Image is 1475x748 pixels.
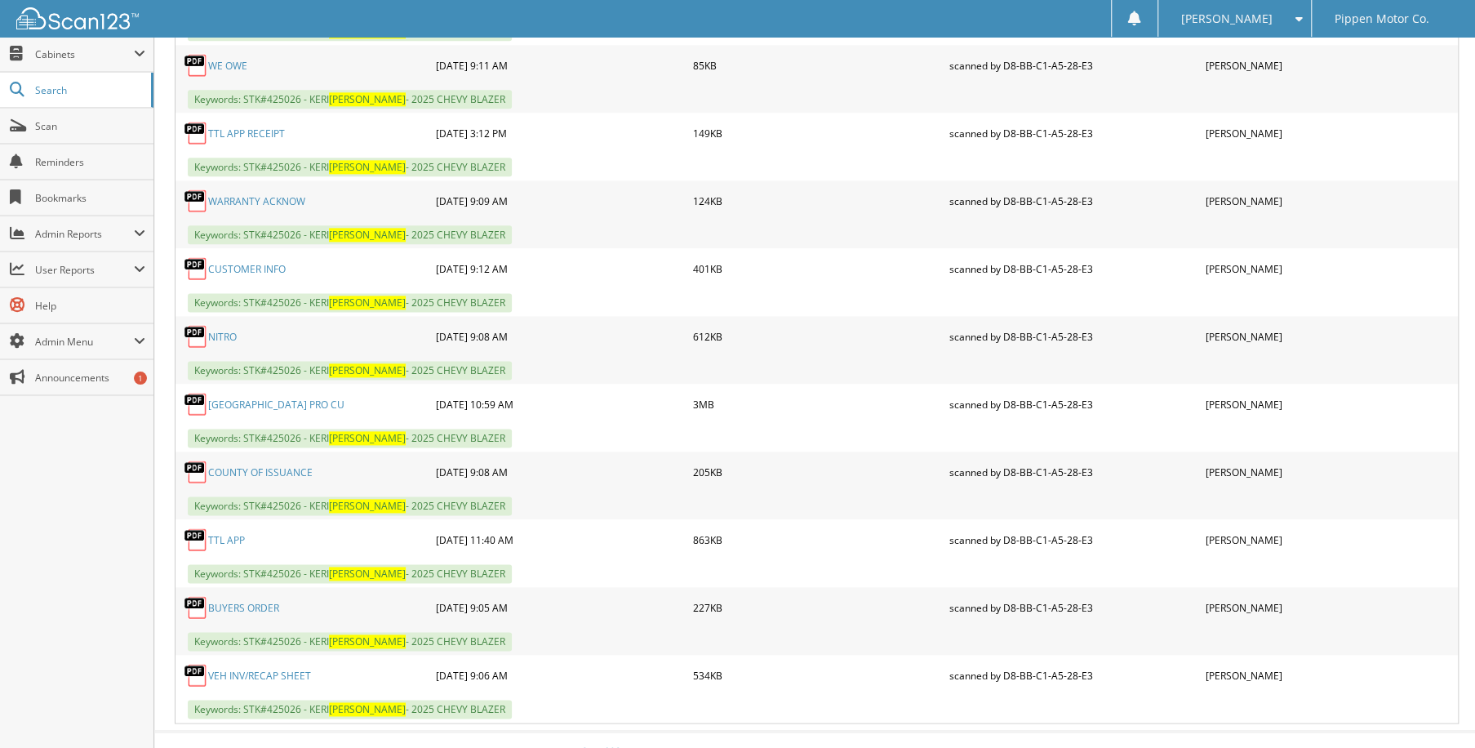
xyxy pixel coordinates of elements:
span: [PERSON_NAME] [329,702,406,716]
div: 612KB [688,320,944,353]
div: [PERSON_NAME] [1202,591,1458,624]
div: 401KB [688,252,944,285]
div: scanned by D8-BB-C1-A5-28-E3 [945,49,1202,82]
div: [PERSON_NAME] [1202,185,1458,217]
div: scanned by D8-BB-C1-A5-28-E3 [945,388,1202,421]
a: WARRANTY ACKNOW [208,194,305,208]
div: [PERSON_NAME] [1202,456,1458,488]
span: Cabinets [35,47,134,61]
div: [PERSON_NAME] [1202,252,1458,285]
span: Announcements [35,371,145,385]
div: scanned by D8-BB-C1-A5-28-E3 [945,117,1202,149]
div: 227KB [688,591,944,624]
a: VEH INV/RECAP SHEET [208,669,311,683]
div: [PERSON_NAME] [1202,320,1458,353]
span: Keywords: STK#425026 - KERI - 2025 CHEVY BLAZER [188,700,512,719]
div: scanned by D8-BB-C1-A5-28-E3 [945,523,1202,556]
img: PDF.png [184,256,208,281]
span: Keywords: STK#425026 - KERI - 2025 CHEVY BLAZER [188,225,512,244]
div: [PERSON_NAME] [1202,388,1458,421]
div: [DATE] 9:08 AM [432,456,688,488]
span: [PERSON_NAME] [329,567,406,581]
div: scanned by D8-BB-C1-A5-28-E3 [945,456,1202,488]
span: Bookmarks [35,191,145,205]
span: Reminders [35,155,145,169]
div: scanned by D8-BB-C1-A5-28-E3 [945,252,1202,285]
div: [DATE] 9:05 AM [432,591,688,624]
span: Keywords: STK#425026 - KERI - 2025 CHEVY BLAZER [188,158,512,176]
a: COUNTY OF ISSUANCE [208,465,313,479]
div: 1 [134,372,147,385]
a: TTL APP RECEIPT [208,127,285,140]
div: scanned by D8-BB-C1-A5-28-E3 [945,659,1202,692]
a: [GEOGRAPHIC_DATA] PRO CU [208,398,344,412]
div: [DATE] 9:12 AM [432,252,688,285]
span: [PERSON_NAME] [329,160,406,174]
span: Keywords: STK#425026 - KERI - 2025 CHEVY BLAZER [188,361,512,380]
img: PDF.png [184,595,208,620]
img: PDF.png [184,189,208,213]
img: PDF.png [184,121,208,145]
div: scanned by D8-BB-C1-A5-28-E3 [945,320,1202,353]
a: WE OWE [208,59,247,73]
div: [PERSON_NAME] [1202,523,1458,556]
img: PDF.png [184,528,208,552]
div: [DATE] 9:08 AM [432,320,688,353]
span: Keywords: STK#425026 - KERI - 2025 CHEVY BLAZER [188,564,512,583]
span: Keywords: STK#425026 - KERI - 2025 CHEVY BLAZER [188,293,512,312]
img: PDF.png [184,460,208,484]
div: 3MB [688,388,944,421]
div: [DATE] 11:40 AM [432,523,688,556]
div: [PERSON_NAME] [1202,659,1458,692]
img: PDF.png [184,53,208,78]
div: 205KB [688,456,944,488]
div: [DATE] 9:11 AM [432,49,688,82]
img: PDF.png [184,663,208,688]
div: [DATE] 9:06 AM [432,659,688,692]
span: [PERSON_NAME] [329,92,406,106]
a: NITRO [208,330,237,344]
span: Keywords: STK#425026 - KERI - 2025 CHEVY BLAZER [188,90,512,109]
span: [PERSON_NAME] [329,363,406,377]
span: Admin Menu [35,335,134,349]
div: [DATE] 10:59 AM [432,388,688,421]
div: 85KB [688,49,944,82]
div: 863KB [688,523,944,556]
a: CUSTOMER INFO [208,262,286,276]
div: scanned by D8-BB-C1-A5-28-E3 [945,591,1202,624]
span: Keywords: STK#425026 - KERI - 2025 CHEVY BLAZER [188,496,512,515]
span: Help [35,299,145,313]
span: Keywords: STK#425026 - KERI - 2025 CHEVY BLAZER [188,632,512,651]
div: scanned by D8-BB-C1-A5-28-E3 [945,185,1202,217]
img: scan123-logo-white.svg [16,7,139,29]
a: TTL APP [208,533,245,547]
span: Admin Reports [35,227,134,241]
span: Pippen Motor Co. [1335,14,1429,24]
span: Keywords: STK#425026 - KERI - 2025 CHEVY BLAZER [188,429,512,447]
div: [PERSON_NAME] [1202,117,1458,149]
img: PDF.png [184,324,208,349]
span: [PERSON_NAME] [329,499,406,513]
span: [PERSON_NAME] [329,228,406,242]
span: User Reports [35,263,134,277]
span: Scan [35,119,145,133]
div: [DATE] 3:12 PM [432,117,688,149]
div: [DATE] 9:09 AM [432,185,688,217]
span: [PERSON_NAME] [1181,14,1273,24]
div: [PERSON_NAME] [1202,49,1458,82]
img: PDF.png [184,392,208,416]
span: [PERSON_NAME] [329,431,406,445]
iframe: Chat Widget [1393,670,1475,748]
span: [PERSON_NAME] [329,296,406,309]
div: 149KB [688,117,944,149]
a: BUYERS ORDER [208,601,279,615]
span: [PERSON_NAME] [329,634,406,648]
div: 124KB [688,185,944,217]
div: 534KB [688,659,944,692]
span: Search [35,83,143,97]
